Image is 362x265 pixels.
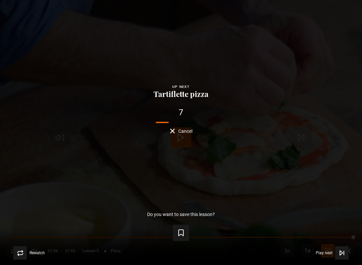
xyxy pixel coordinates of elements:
button: Cancel [170,128,192,134]
div: 7 [11,108,351,117]
button: Tartiflette pizza [152,90,210,98]
span: Play next [316,251,333,255]
p: Do you want to save this lesson? [147,212,215,217]
span: Rewatch [29,251,45,255]
div: Up next [11,84,351,90]
button: Play next [316,246,349,260]
button: Rewatch [13,246,45,260]
span: Cancel [178,129,192,134]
